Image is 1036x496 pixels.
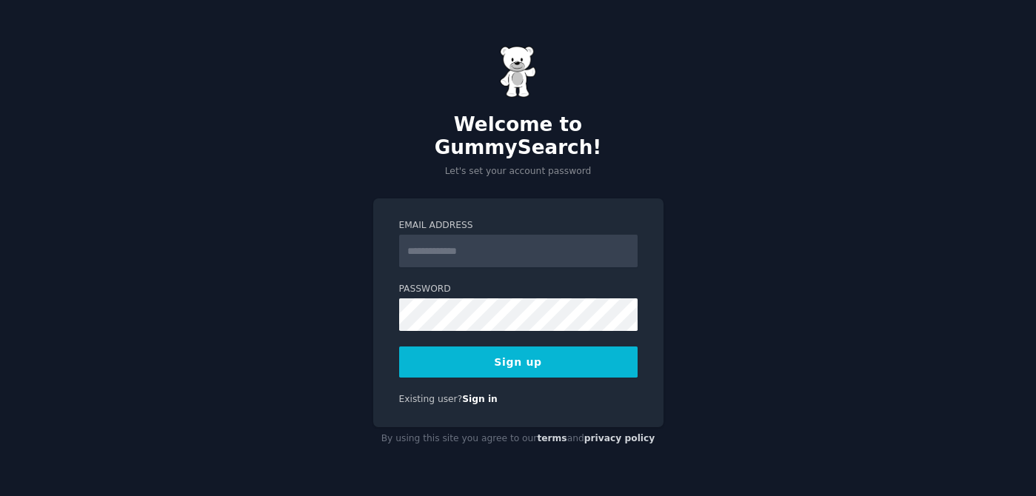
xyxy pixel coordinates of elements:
[399,219,638,232] label: Email Address
[399,394,463,404] span: Existing user?
[373,427,664,451] div: By using this site you agree to our and
[462,394,498,404] a: Sign in
[537,433,567,443] a: terms
[373,113,664,160] h2: Welcome to GummySearch!
[373,165,664,178] p: Let's set your account password
[399,346,638,378] button: Sign up
[399,283,638,296] label: Password
[584,433,655,443] a: privacy policy
[500,46,537,98] img: Gummy Bear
